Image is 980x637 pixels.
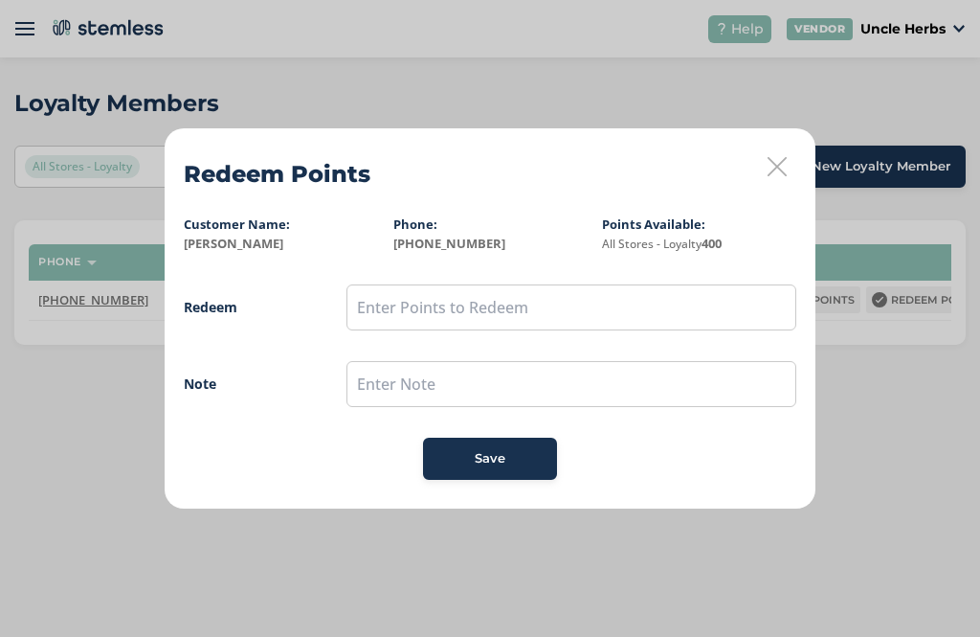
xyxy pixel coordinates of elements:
label: 400 [602,235,796,254]
iframe: Chat Widget [884,545,980,637]
h2: Redeem Points [184,157,370,192]
label: Note [184,374,308,394]
input: Enter Note [346,361,796,407]
label: [PERSON_NAME] [184,235,378,254]
label: Points Available: [602,216,705,233]
small: All Stores - Loyalty [602,236,702,252]
label: Phone: [393,216,437,233]
button: Save [423,438,557,480]
label: [PHONE_NUMBER] [393,235,588,254]
input: Enter Points to Redeem [346,284,796,330]
span: Save [475,449,505,468]
label: Customer Name: [184,216,290,233]
label: Redeem [184,297,308,317]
